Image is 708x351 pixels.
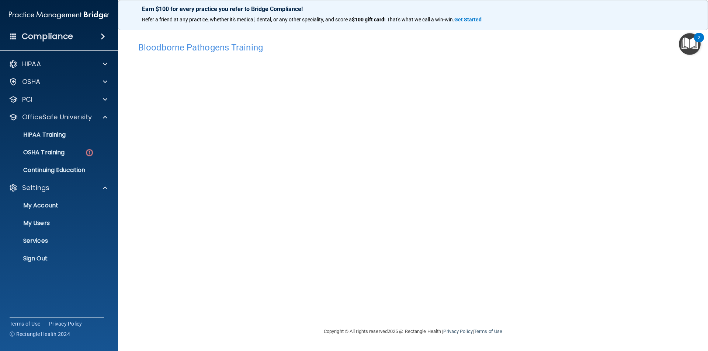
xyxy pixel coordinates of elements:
p: Services [5,237,105,245]
p: PCI [22,95,32,104]
h4: Compliance [22,31,73,42]
p: OfficeSafe University [22,113,92,122]
iframe: bbp [138,56,688,283]
strong: Get Started [454,17,482,22]
div: Copyright © All rights reserved 2025 @ Rectangle Health | | [278,320,548,343]
p: Sign Out [5,255,105,262]
a: HIPAA [9,60,107,69]
p: My Account [5,202,105,209]
p: OSHA [22,77,41,86]
span: Ⓒ Rectangle Health 2024 [10,330,70,338]
a: OSHA [9,77,107,86]
button: Open Resource Center, 2 new notifications [679,33,701,55]
a: Terms of Use [474,329,502,334]
p: OSHA Training [5,149,65,156]
p: My Users [5,220,105,227]
p: Continuing Education [5,166,105,174]
span: Refer a friend at any practice, whether it's medical, dental, or any other speciality, and score a [142,17,352,22]
span: ! That's what we call a win-win. [384,17,454,22]
p: HIPAA Training [5,131,66,138]
strong: $100 gift card [352,17,384,22]
p: Earn $100 for every practice you refer to Bridge Compliance! [142,6,684,13]
a: Get Started [454,17,483,22]
img: danger-circle.6113f641.png [85,148,94,157]
p: Settings [22,183,49,192]
a: Settings [9,183,107,192]
a: OfficeSafe University [9,113,107,122]
a: Terms of Use [10,320,40,327]
a: PCI [9,95,107,104]
h4: Bloodborne Pathogens Training [138,43,688,52]
a: Privacy Policy [49,320,82,327]
a: Privacy Policy [443,329,472,334]
p: HIPAA [22,60,41,69]
img: PMB logo [9,8,109,22]
div: 2 [698,38,700,47]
